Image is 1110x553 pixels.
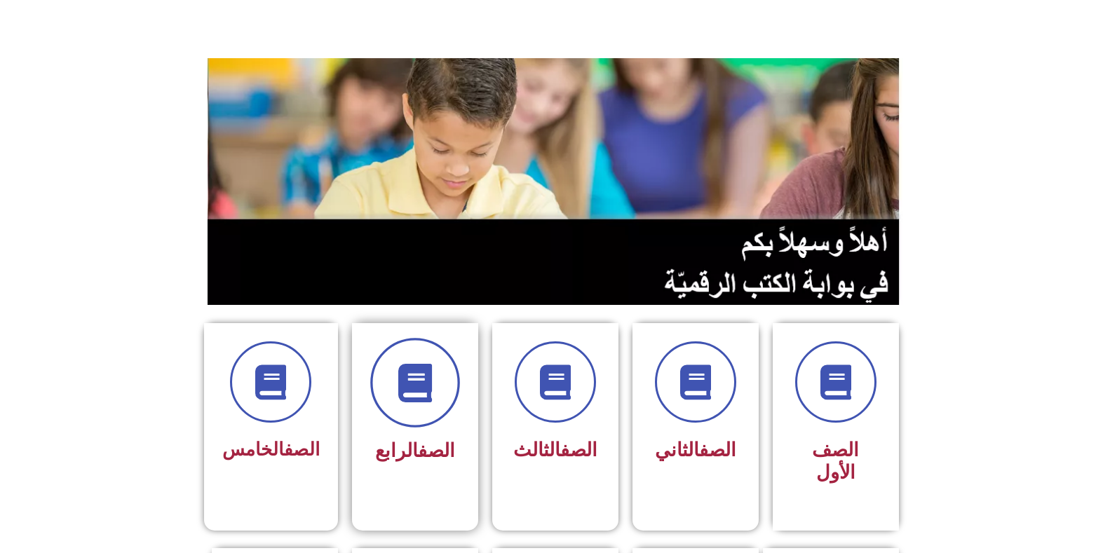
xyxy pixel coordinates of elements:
[699,439,736,461] a: الصف
[560,439,597,461] a: الصف
[418,439,455,462] a: الصف
[284,439,320,460] a: الصف
[375,439,455,462] span: الرابع
[222,439,320,460] span: الخامس
[812,439,859,484] span: الصف الأول
[513,439,597,461] span: الثالث
[655,439,736,461] span: الثاني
